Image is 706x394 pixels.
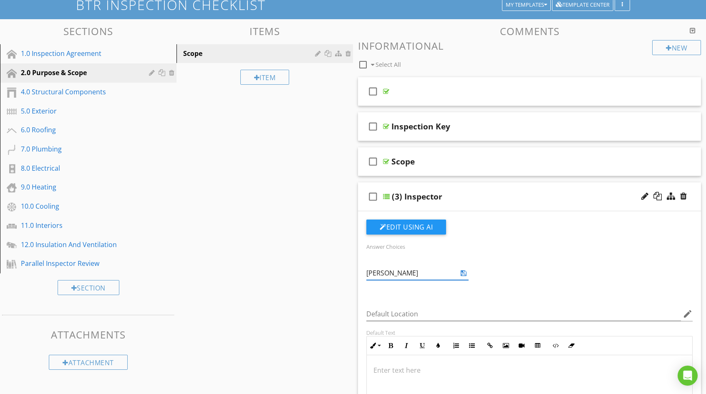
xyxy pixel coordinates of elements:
div: 8.0 Electrical [21,163,137,173]
input: + add choice [366,266,457,280]
i: check_box_outline_blank [366,152,380,172]
h3: Items [176,25,353,37]
i: edit [683,309,693,319]
button: Insert Link (Ctrl+K) [482,338,498,354]
div: 5.0 Exterior [21,106,137,116]
h3: Comments [358,25,701,37]
div: 6.0 Roofing [21,125,137,135]
div: Section [58,280,119,295]
button: Bold (Ctrl+B) [383,338,398,354]
div: 4.0 Structural Components [21,87,137,97]
button: Insert Image (Ctrl+P) [498,338,514,354]
i: check_box_outline_blank [366,187,380,207]
button: Underline (Ctrl+U) [414,338,430,354]
div: 9.0 Heating [21,182,137,192]
div: Item [240,70,290,85]
div: 10.0 Cooling [21,201,137,211]
div: Scope [391,157,415,167]
button: Insert Table [529,338,545,354]
button: Italic (Ctrl+I) [398,338,414,354]
div: 7.0 Plumbing [21,144,137,154]
div: Open Intercom Messenger [678,366,698,386]
div: Default Text [366,329,693,336]
button: Unordered List [464,338,480,354]
div: 11.0 Interiors [21,220,137,230]
input: Default Location [366,307,681,321]
button: Inline Style [367,338,383,354]
button: Insert Video [514,338,529,354]
div: 2.0 Purpose & Scope [21,68,137,78]
div: New [652,40,701,55]
div: Scope [183,48,318,58]
label: Answer Choices [366,243,405,250]
button: Clear Formatting [563,338,579,354]
button: Colors [430,338,446,354]
div: Inspection Key [391,121,450,131]
button: Code View [547,338,563,354]
div: (3) Inspector [392,192,442,202]
span: Select All [376,61,401,68]
i: check_box_outline_blank [366,81,380,101]
button: Edit Using AI [366,220,446,235]
i: check_box_outline_blank [366,116,380,136]
div: 1.0 Inspection Agreement [21,48,137,58]
div: 12.0 Insulation And Ventilation [21,240,137,250]
div: Template Center [556,2,610,8]
a: Template Center [552,0,613,8]
div: Parallel Inspector Review [21,258,137,268]
div: My Templates [506,2,547,8]
h3: Informational [358,40,701,51]
div: Attachment [49,355,128,370]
